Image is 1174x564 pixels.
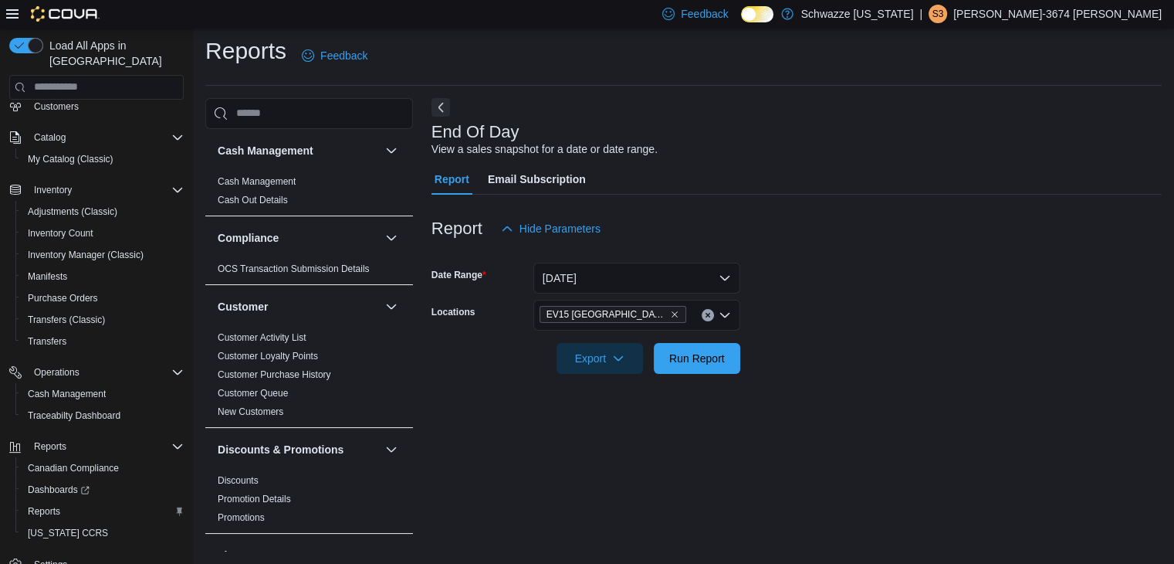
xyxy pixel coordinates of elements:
button: Cash Management [15,383,190,405]
button: Discounts & Promotions [382,440,401,459]
span: Reports [22,502,184,521]
button: Manifests [15,266,190,287]
span: Promotions [218,511,265,524]
button: Cash Management [218,143,379,158]
button: Transfers (Classic) [15,309,190,331]
a: Inventory Count [22,224,100,243]
span: Customer Loyalty Points [218,350,318,362]
a: Cash Management [22,385,112,403]
span: Operations [28,363,184,382]
a: Promotion Details [218,494,291,505]
a: Customer Queue [218,388,288,399]
button: Operations [28,363,86,382]
a: Transfers (Classic) [22,311,111,329]
button: Inventory [3,179,190,201]
a: Cash Out Details [218,195,288,206]
label: Locations [431,306,475,318]
span: Inventory Count [28,227,93,240]
a: [US_STATE] CCRS [22,524,114,542]
span: Dark Mode [741,22,742,23]
span: Email Subscription [488,164,586,195]
a: Inventory Manager (Classic) [22,246,150,264]
span: Load All Apps in [GEOGRAPHIC_DATA] [43,38,184,69]
span: Catalog [34,131,66,144]
div: Cash Management [205,172,413,216]
a: New Customers [218,406,283,417]
button: Customer [382,297,401,316]
div: Discounts & Promotions [205,471,413,533]
a: Customer Activity List [218,332,306,343]
button: Adjustments (Classic) [15,201,190,223]
button: Inventory [28,181,78,199]
button: Catalog [3,127,190,148]
span: Cash Management [28,388,106,400]
button: Catalog [28,128,72,147]
span: Inventory Manager (Classic) [22,246,184,264]
button: Run Report [654,343,740,374]
button: Discounts & Promotions [218,442,379,457]
span: Transfers [28,335,66,348]
button: Reports [15,501,190,522]
a: Promotions [218,512,265,523]
p: | [919,5,922,23]
button: Hide Parameters [495,213,607,244]
span: New Customers [218,406,283,418]
a: Transfers [22,332,73,351]
span: Customer Purchase History [218,369,331,381]
div: Compliance [205,260,413,284]
h3: Cash Management [218,143,313,158]
span: My Catalog (Classic) [22,150,184,168]
img: Cova [31,6,100,22]
span: Catalog [28,128,184,147]
h3: End Of Day [431,123,519,141]
span: Reports [28,505,60,518]
a: Discounts [218,475,259,486]
span: Inventory Manager (Classic) [28,249,144,261]
h3: Discounts & Promotions [218,442,343,457]
div: Sarah-3674 Holmes [929,5,947,23]
span: Report [435,164,469,195]
span: Manifests [28,270,67,283]
span: Hide Parameters [519,221,601,236]
span: Reports [28,437,184,456]
button: Compliance [382,229,401,247]
button: Finance [218,548,379,563]
a: Cash Management [218,176,296,187]
button: Next [431,98,450,117]
span: Discounts [218,474,259,487]
button: Transfers [15,331,190,352]
span: EV15 [GEOGRAPHIC_DATA] [546,307,667,322]
a: Customer Purchase History [218,369,331,380]
button: Reports [28,437,73,456]
button: Canadian Compliance [15,457,190,479]
button: Inventory Manager (Classic) [15,244,190,266]
span: Transfers (Classic) [22,311,184,329]
button: Cash Management [382,141,401,160]
p: [PERSON_NAME]-3674 [PERSON_NAME] [953,5,1162,23]
button: Export [557,343,643,374]
span: Canadian Compliance [22,459,184,477]
p: Schwazze [US_STATE] [801,5,914,23]
h1: Reports [205,36,286,66]
span: Adjustments (Classic) [28,206,117,218]
button: Inventory Count [15,223,190,244]
span: Cash Management [218,175,296,188]
span: Inventory Count [22,224,184,243]
span: Inventory [28,181,184,199]
a: Reports [22,502,66,521]
span: Feedback [681,6,728,22]
span: Adjustments (Classic) [22,202,184,221]
span: Run Report [669,351,725,366]
span: Purchase Orders [22,289,184,307]
button: Clear input [702,309,714,321]
button: Customer [218,299,379,314]
a: Canadian Compliance [22,459,125,477]
span: EV15 Las Cruces North [540,306,686,323]
span: Traceabilty Dashboard [22,406,184,425]
span: Customer Activity List [218,331,306,344]
div: View a sales snapshot for a date or date range. [431,141,658,158]
span: Transfers [22,332,184,351]
h3: Report [431,219,482,238]
span: Export [566,343,634,374]
button: [US_STATE] CCRS [15,522,190,544]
